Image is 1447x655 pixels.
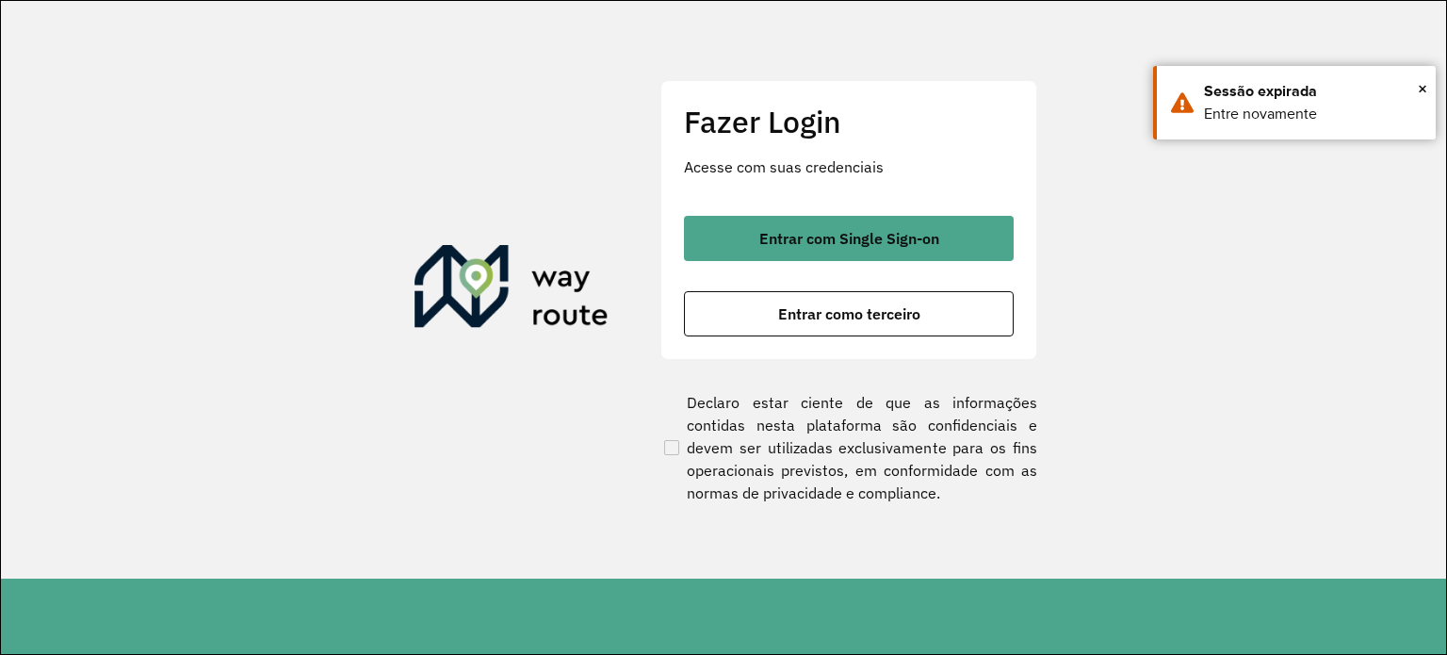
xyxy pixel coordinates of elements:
p: Acesse com suas credenciais [684,156,1014,178]
span: × [1418,74,1427,103]
span: Entrar com Single Sign-on [759,231,939,246]
img: Roteirizador AmbevTech [415,245,609,336]
label: Declaro estar ciente de que as informações contidas nesta plataforma são confidenciais e devem se... [660,391,1037,504]
button: button [684,291,1014,336]
div: Entre novamente [1204,103,1422,125]
span: Entrar como terceiro [778,306,920,321]
button: button [684,216,1014,261]
div: Sessão expirada [1204,80,1422,103]
button: Close [1418,74,1427,103]
h2: Fazer Login [684,104,1014,139]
